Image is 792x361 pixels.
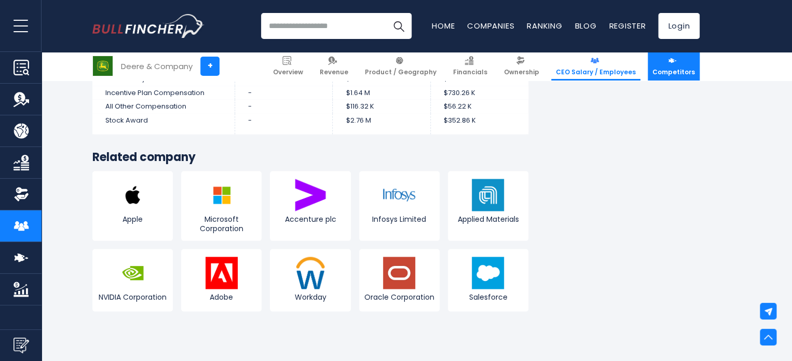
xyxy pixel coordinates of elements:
td: Incentive Plan Compensation [92,86,235,100]
span: Product / Geography [365,68,436,76]
a: Companies [467,20,514,31]
a: Oracle Corporation [359,249,440,311]
td: - [235,113,333,134]
span: Microsoft Corporation [184,214,259,233]
a: Ownership [499,52,544,81]
button: Search [386,13,412,39]
a: Home [432,20,455,31]
td: $730.26 K [430,86,528,100]
td: $2.76 M [333,113,431,134]
a: Go to homepage [92,14,204,38]
span: Competitors [652,68,695,76]
span: Adobe [184,292,259,301]
td: - [235,86,333,100]
span: Infosys Limited [362,214,437,223]
a: Blog [575,20,596,31]
img: AMAT logo [472,179,504,211]
img: Ownership [13,186,29,202]
a: Apple [92,171,173,240]
span: Accenture plc [272,214,348,223]
img: WDAY logo [294,257,326,289]
a: Workday [270,249,350,311]
a: Overview [268,52,308,81]
td: Stock Award [92,113,235,134]
td: $352.86 K [430,113,528,134]
td: $1.64 M [333,86,431,100]
img: ACN logo [294,179,326,211]
span: Oracle Corporation [362,292,437,301]
img: DE logo [93,56,113,76]
span: Salesforce [450,292,526,301]
img: ORCL logo [383,257,415,289]
a: Microsoft Corporation [181,171,262,240]
span: Workday [272,292,348,301]
img: INFY logo [383,179,415,211]
td: $116.32 K [333,99,431,113]
img: NVDA logo [117,257,149,289]
span: NVIDIA Corporation [95,292,170,301]
a: Register [609,20,646,31]
span: CEO Salary / Employees [556,68,636,76]
a: CEO Salary / Employees [551,52,640,81]
a: NVIDIA Corporation [92,249,173,311]
img: CRM logo [472,257,504,289]
td: $56.22 K [430,99,528,113]
a: Salesforce [448,249,528,311]
td: - [235,99,333,113]
a: Revenue [315,52,353,81]
h3: Related company [92,150,528,165]
td: All Other Compensation [92,99,235,113]
a: Login [658,13,700,39]
a: Adobe [181,249,262,311]
a: Competitors [648,52,700,81]
a: Applied Materials [448,171,528,240]
span: Ownership [504,68,539,76]
a: + [200,57,220,76]
span: Revenue [320,68,348,76]
a: Ranking [527,20,562,31]
div: Deere & Company [121,60,193,72]
a: Product / Geography [360,52,441,81]
span: Apple [95,214,170,223]
img: ADBE logo [206,257,238,289]
span: Financials [453,68,487,76]
a: Financials [448,52,492,81]
span: Overview [273,68,303,76]
img: AAPL logo [117,179,149,211]
a: Accenture plc [270,171,350,240]
a: Infosys Limited [359,171,440,240]
img: MSFT logo [206,179,238,211]
span: Applied Materials [450,214,526,223]
img: Bullfincher logo [92,14,204,38]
